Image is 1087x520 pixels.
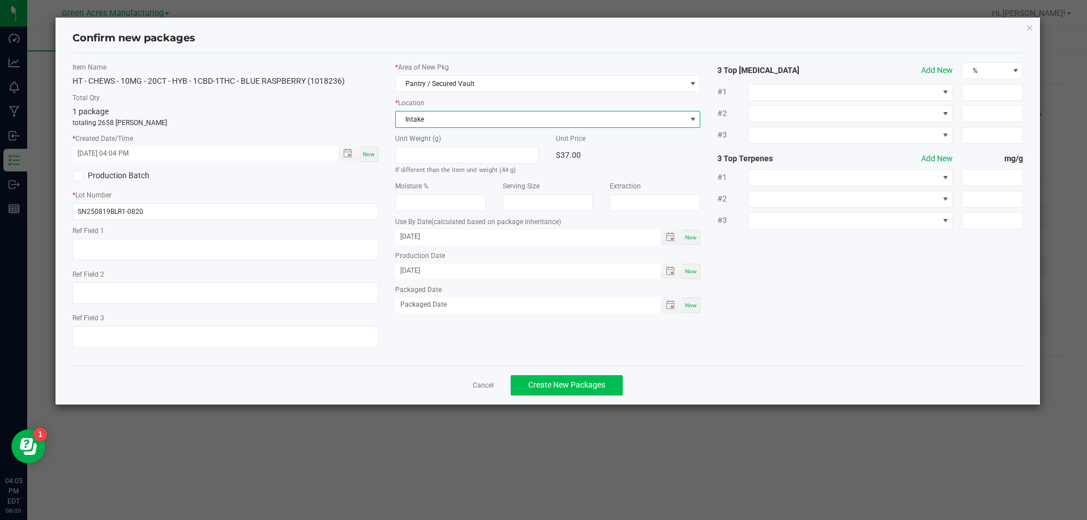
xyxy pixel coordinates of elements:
span: Now [363,151,375,157]
label: Moisture % [395,181,486,191]
span: Toggle popup [661,230,683,245]
h4: Confirm new packages [72,31,1024,46]
small: If different than the item unit weight (44 g) [395,166,516,174]
button: Add New [921,65,953,76]
label: Use By Date [395,217,701,227]
label: Location [395,98,701,108]
span: #1 [717,171,748,183]
span: Toggle popup [338,147,360,161]
iframe: Resource center [11,429,45,463]
span: #1 [717,86,748,98]
span: Intake [396,111,686,127]
span: #3 [717,214,748,226]
label: Unit Weight (g) [395,134,540,144]
div: HT - CHEWS - 10MG - 20CT - HYB - 1CBD-1THC - BLUE RASPBERRY (1018236) [72,75,378,87]
button: Create New Packages [511,375,623,396]
input: Production Date [395,264,649,278]
span: #2 [717,193,748,205]
span: Now [685,268,697,274]
span: Pantry / Secured Vault [396,76,686,92]
strong: mg/g [962,153,1023,165]
label: Packaged Date [395,285,701,295]
label: Unit Price [556,134,700,144]
span: Toggle popup [661,264,683,279]
label: Ref Field 1 [72,226,378,236]
label: Ref Field 2 [72,269,378,280]
label: Serving Size [503,181,593,191]
span: 1 package [72,107,109,116]
label: Extraction [610,181,700,191]
span: #2 [717,108,748,119]
label: Created Date/Time [72,134,378,144]
label: Lot Number [72,190,378,200]
span: Toggle popup [661,298,683,313]
p: totaling 2658 [PERSON_NAME] [72,118,378,128]
div: $37.00 [556,147,700,164]
span: % [962,63,1008,79]
input: Created Datetime [72,147,326,161]
strong: 3 Top Terpenes [717,153,840,165]
span: (calculated based on package inheritance) [431,218,561,226]
span: #3 [717,129,748,141]
span: Create New Packages [528,380,605,389]
label: Total Qty [72,93,378,103]
a: Cancel [473,381,494,390]
iframe: Resource center unread badge [33,428,47,441]
label: Area of New Pkg [395,62,701,72]
span: Now [685,234,697,240]
strong: 3 Top [MEDICAL_DATA] [717,65,840,76]
input: Packaged Date [395,298,649,312]
span: Now [685,302,697,308]
label: Ref Field 3 [72,313,378,323]
button: Add New [921,153,953,165]
label: Production Batch [72,170,217,182]
label: Production Date [395,251,701,261]
input: Use By Date [395,230,649,244]
label: Item Name [72,62,378,72]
